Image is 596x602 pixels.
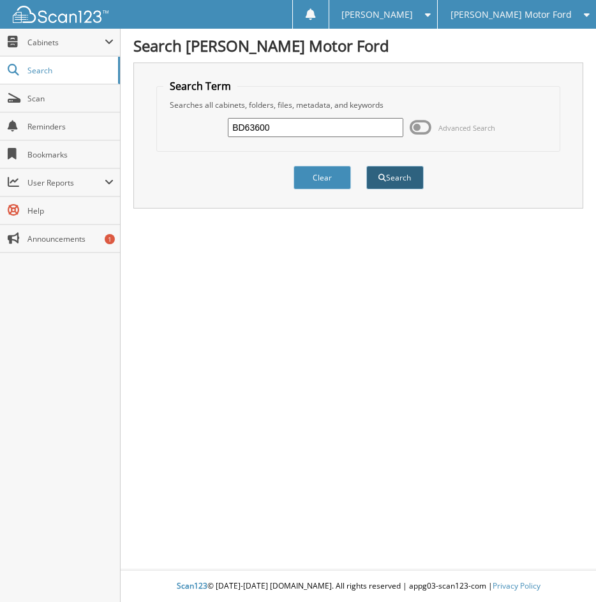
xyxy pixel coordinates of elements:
[133,35,583,56] h1: Search [PERSON_NAME] Motor Ford
[13,6,108,23] img: scan123-logo-white.svg
[121,571,596,602] div: © [DATE]-[DATE] [DOMAIN_NAME]. All rights reserved | appg03-scan123-com |
[27,149,114,160] span: Bookmarks
[163,99,553,110] div: Searches all cabinets, folders, files, metadata, and keywords
[451,11,572,18] span: [PERSON_NAME] Motor Ford
[27,121,114,132] span: Reminders
[27,37,105,48] span: Cabinets
[493,580,540,591] a: Privacy Policy
[177,580,207,591] span: Scan123
[366,166,424,189] button: Search
[27,93,114,104] span: Scan
[438,123,495,133] span: Advanced Search
[294,166,351,189] button: Clear
[27,233,114,244] span: Announcements
[163,79,237,93] legend: Search Term
[27,177,105,188] span: User Reports
[341,11,413,18] span: [PERSON_NAME]
[105,234,115,244] div: 1
[27,205,114,216] span: Help
[27,65,112,76] span: Search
